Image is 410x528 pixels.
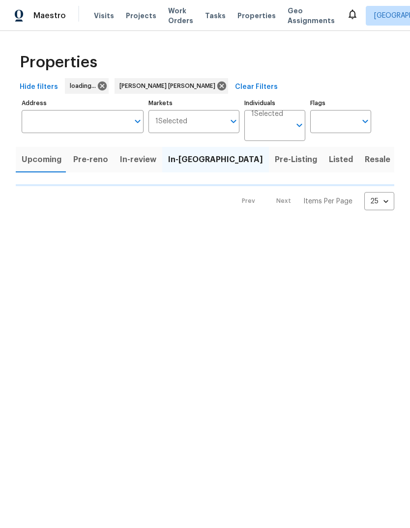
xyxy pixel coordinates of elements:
label: Address [22,100,144,106]
span: Geo Assignments [288,6,335,26]
span: In-[GEOGRAPHIC_DATA] [168,153,263,167]
label: Flags [310,100,371,106]
span: Visits [94,11,114,21]
span: Properties [237,11,276,21]
span: 1 Selected [155,117,187,126]
span: Tasks [205,12,226,19]
div: loading... [65,78,109,94]
label: Individuals [244,100,305,106]
span: Resale [365,153,390,167]
span: Work Orders [168,6,193,26]
span: Hide filters [20,81,58,93]
nav: Pagination Navigation [233,192,394,210]
button: Hide filters [16,78,62,96]
span: Properties [20,57,97,67]
span: 1 Selected [251,110,283,118]
button: Open [293,118,306,132]
span: Pre-Listing [275,153,317,167]
span: Upcoming [22,153,61,167]
div: [PERSON_NAME] [PERSON_NAME] [115,78,228,94]
span: In-review [120,153,156,167]
button: Open [358,114,372,128]
span: Clear Filters [235,81,278,93]
span: Maestro [33,11,66,21]
span: Projects [126,11,156,21]
span: Listed [329,153,353,167]
button: Open [227,114,240,128]
button: Open [131,114,145,128]
label: Markets [148,100,240,106]
button: Clear Filters [231,78,282,96]
span: [PERSON_NAME] [PERSON_NAME] [119,81,219,91]
div: 25 [364,189,394,214]
span: loading... [70,81,100,91]
p: Items Per Page [303,196,352,206]
span: Pre-reno [73,153,108,167]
